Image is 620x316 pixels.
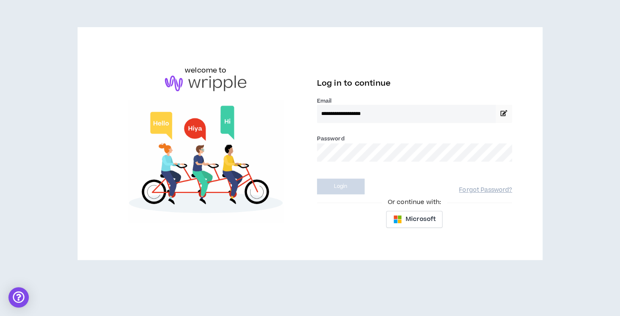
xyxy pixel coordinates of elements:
span: Log in to continue [317,78,391,89]
button: Microsoft [386,211,442,228]
img: logo-brand.png [165,76,246,92]
span: Microsoft [405,215,435,224]
h6: welcome to [185,65,227,76]
span: Or continue with: [382,198,447,207]
a: Forgot Password? [459,186,512,194]
button: Login [317,179,364,194]
label: Password [317,135,345,143]
label: Email [317,97,512,105]
div: Open Intercom Messenger [8,287,29,308]
img: Welcome to Wripple [108,100,303,222]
